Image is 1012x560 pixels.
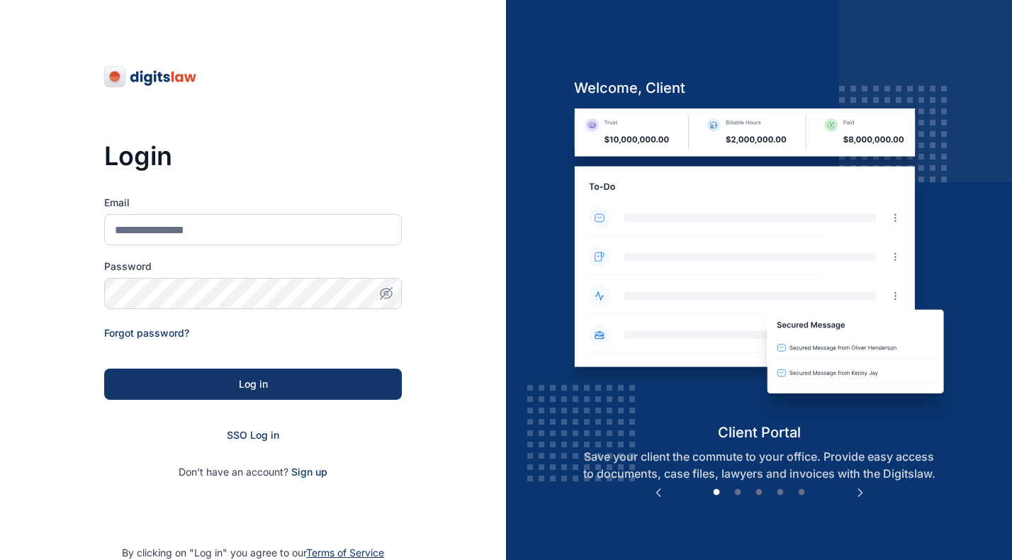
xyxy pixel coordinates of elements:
label: Email [104,196,402,210]
button: 4 [773,486,787,500]
button: 5 [794,486,809,500]
p: Don't have an account? [104,465,402,479]
label: Password [104,259,402,274]
button: 1 [709,486,724,500]
a: Terms of Service [306,547,384,559]
img: client-portal [563,108,956,422]
span: Sign up [291,465,327,479]
img: digitslaw-logo [104,65,198,88]
a: Forgot password? [104,327,189,339]
div: Log in [127,377,379,391]
button: 3 [752,486,766,500]
button: Previous [651,486,665,500]
a: SSO Log in [227,429,279,441]
h5: client portal [563,422,956,442]
h3: Login [104,142,402,170]
p: Save your client the commute to your office. Provide easy access to documents, case files, lawyer... [563,448,956,482]
button: Log in [104,369,402,400]
button: Next [853,486,867,500]
h5: welcome, client [563,78,956,98]
a: Sign up [291,466,327,478]
button: 2 [731,486,745,500]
